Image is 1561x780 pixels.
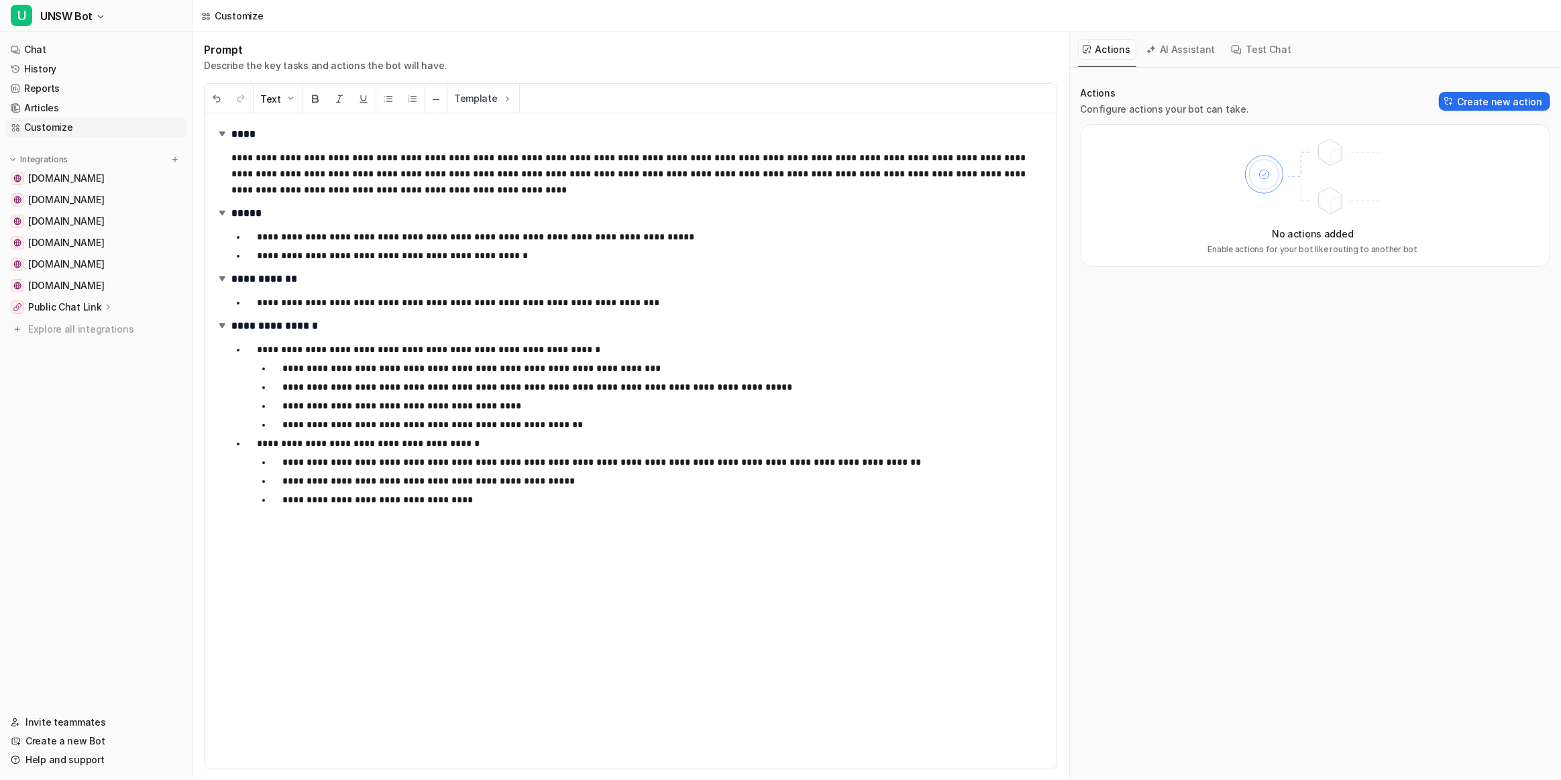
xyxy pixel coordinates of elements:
div: Customize [215,9,263,23]
img: Dropdown Down Arrow [285,93,296,104]
a: Create a new Bot [5,732,187,750]
p: Integrations [20,154,68,165]
button: Test Chat [1226,39,1297,60]
img: Public Chat Link [13,303,21,311]
span: [DOMAIN_NAME] [28,258,104,271]
button: AI Assistant [1142,39,1222,60]
span: [DOMAIN_NAME] [28,193,104,207]
a: Help and support [5,750,187,769]
img: Undo [211,93,222,104]
img: Unordered List [383,93,394,104]
img: Bold [310,93,321,104]
img: Redo [235,93,246,104]
button: Template [447,84,519,113]
span: [DOMAIN_NAME] [28,236,104,249]
img: Underline [358,93,369,104]
button: Actions [1078,39,1136,60]
img: Template [502,93,513,104]
h1: Prompt [204,43,447,56]
img: expand-arrow.svg [215,206,229,219]
img: expand-arrow.svg [215,127,229,140]
button: Underline [352,85,376,113]
img: menu_add.svg [170,155,180,164]
img: Create action [1444,97,1454,106]
p: Configure actions your bot can take. [1081,103,1249,116]
img: Ordered List [407,93,418,104]
a: studyonline.unsw.edu.au[DOMAIN_NAME] [5,276,187,295]
a: Explore all integrations [5,320,187,339]
button: ─ [425,85,447,113]
a: Chat [5,40,187,59]
span: [DOMAIN_NAME] [28,215,104,228]
img: expand menu [8,155,17,164]
p: Describe the key tasks and actions the bot will have. [204,59,447,72]
button: Unordered List [376,85,400,113]
a: Customize [5,118,187,137]
img: Italic [334,93,345,104]
span: UNSW Bot [40,7,93,25]
img: www.library.unsw.edu.au [13,260,21,268]
img: expand-arrow.svg [215,272,229,285]
img: www.handbook.unsw.edu.au [13,239,21,247]
img: www.unsw.edu.au [13,196,21,204]
button: Ordered List [400,85,425,113]
a: Invite teammates [5,713,187,732]
img: explore all integrations [11,323,24,336]
a: www.student.unsw.edu.au[DOMAIN_NAME] [5,212,187,231]
button: Text [254,85,303,113]
button: Integrations [5,153,72,166]
p: Enable actions for your bot like routing to another bot [1207,243,1417,256]
span: U [11,5,32,26]
span: [DOMAIN_NAME] [28,279,104,292]
p: No actions added [1272,227,1354,241]
a: www.library.unsw.edu.au[DOMAIN_NAME] [5,255,187,274]
a: www.handbook.unsw.edu.au[DOMAIN_NAME] [5,233,187,252]
button: Redo [229,85,253,113]
a: iam.unsw.edu.au[DOMAIN_NAME] [5,169,187,188]
span: Explore all integrations [28,319,182,340]
a: Reports [5,79,187,98]
img: expand-arrow.svg [215,319,229,332]
a: www.unsw.edu.au[DOMAIN_NAME] [5,190,187,209]
p: Public Chat Link [28,300,102,314]
button: Bold [303,85,327,113]
a: Articles [5,99,187,117]
button: Italic [327,85,352,113]
a: History [5,60,187,78]
p: Actions [1081,87,1249,100]
img: www.student.unsw.edu.au [13,217,21,225]
span: [DOMAIN_NAME] [28,172,104,185]
img: studyonline.unsw.edu.au [13,282,21,290]
button: Create new action [1439,92,1550,111]
img: iam.unsw.edu.au [13,174,21,182]
button: Undo [205,85,229,113]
